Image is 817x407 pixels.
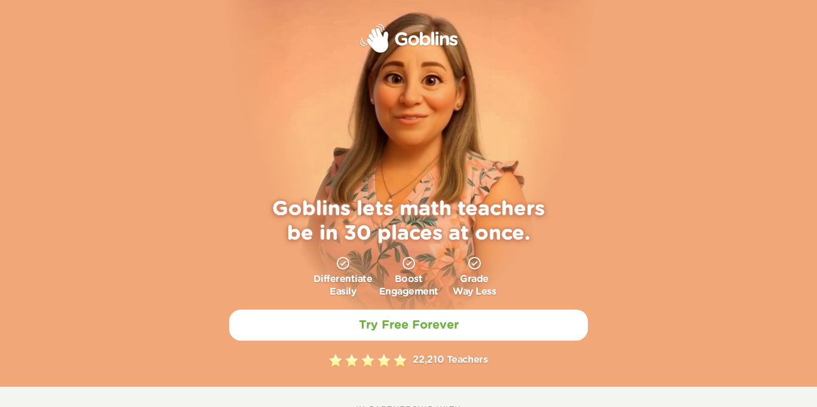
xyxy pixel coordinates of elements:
[229,310,588,341] a: Try Free Forever
[379,273,438,298] p: Boost Engagement
[359,318,459,332] h2: Try Free Forever
[313,273,373,298] p: Differentiate Easily
[413,353,487,368] p: 22,210 Teachers
[453,273,496,298] p: Grade Way Less
[259,197,558,246] h1: Goblins lets math teachers be in 30 places at once.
